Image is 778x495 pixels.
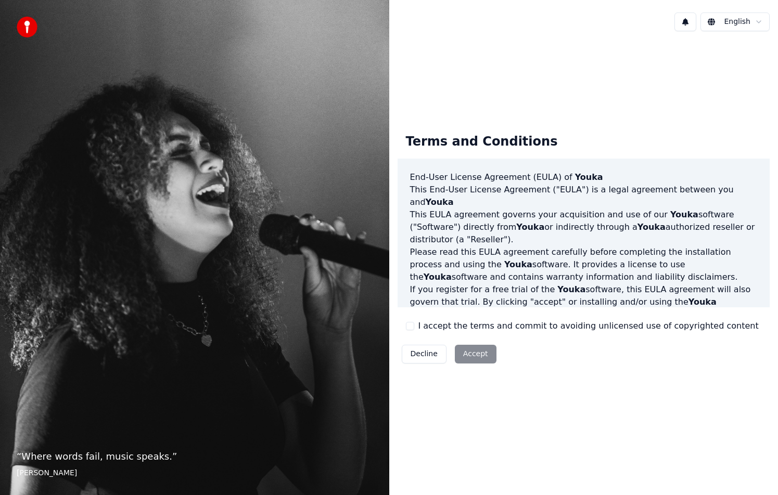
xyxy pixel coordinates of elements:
span: Youka [575,172,603,182]
p: Please read this EULA agreement carefully before completing the installation process and using th... [410,246,758,283]
span: Youka [516,222,544,232]
span: Youka [557,284,585,294]
p: If you register for a free trial of the software, this EULA agreement will also govern that trial... [410,283,758,333]
img: youka [17,17,37,37]
p: “ Where words fail, music speaks. ” [17,449,373,464]
span: Youka [504,259,532,269]
p: This EULA agreement governs your acquisition and use of our software ("Software") directly from o... [410,209,758,246]
span: Youka [637,222,666,232]
div: Terms and Conditions [398,125,566,159]
label: I accept the terms and commit to avoiding unlicensed use of copyrighted content [418,320,759,332]
span: Youka [688,297,717,307]
button: Decline [402,345,447,363]
span: Youka [670,210,698,219]
span: Youka [424,272,452,282]
span: Youka [426,197,454,207]
footer: [PERSON_NAME] [17,468,373,478]
p: This End-User License Agreement ("EULA") is a legal agreement between you and [410,184,758,209]
h3: End-User License Agreement (EULA) of [410,171,758,184]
